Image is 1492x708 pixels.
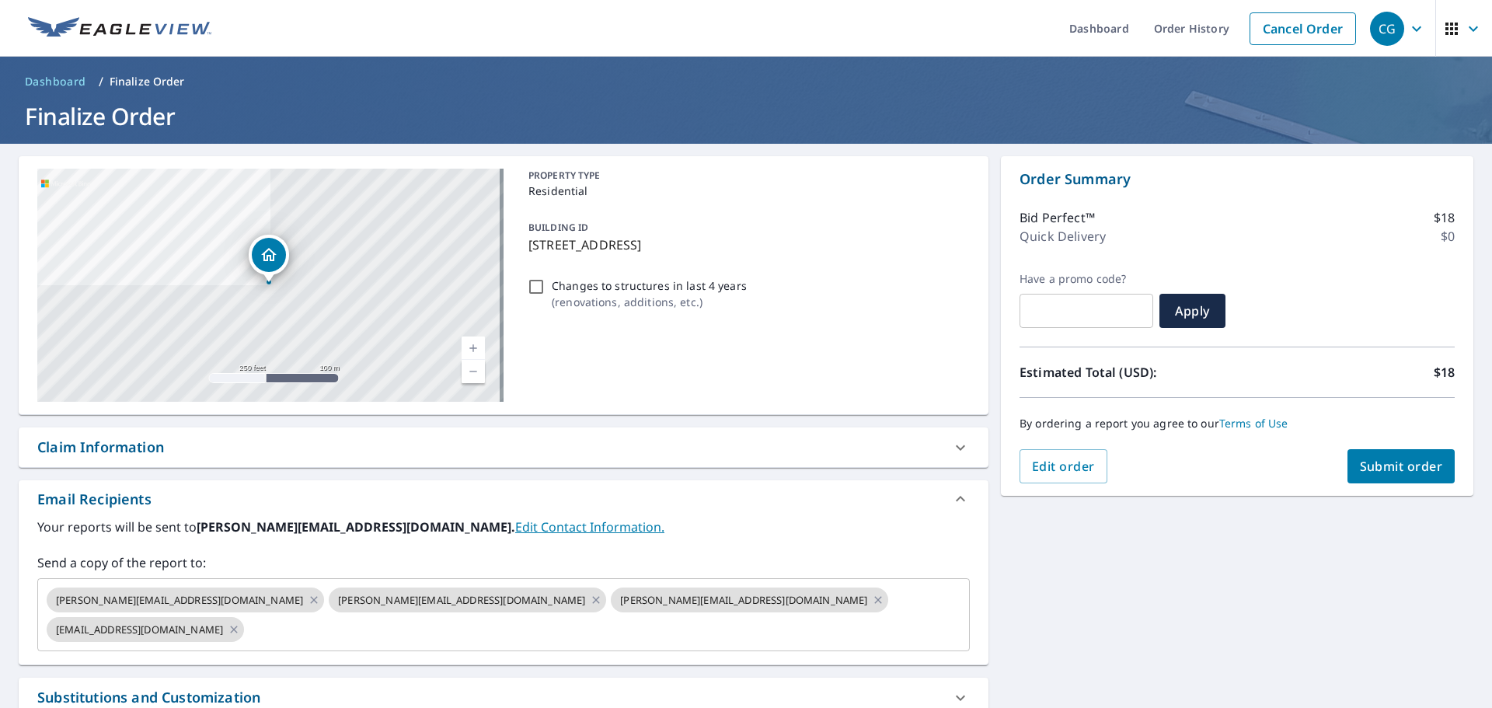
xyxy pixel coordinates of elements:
[611,588,888,612] div: [PERSON_NAME][EMAIL_ADDRESS][DOMAIN_NAME]
[249,235,289,283] div: Dropped pin, building 1, Residential property, 5453 NW 50th Ct Coconut Creek, FL 33073
[37,553,970,572] label: Send a copy of the report to:
[1434,208,1455,227] p: $18
[19,69,1473,94] nav: breadcrumb
[19,69,92,94] a: Dashboard
[47,617,244,642] div: [EMAIL_ADDRESS][DOMAIN_NAME]
[1172,302,1213,319] span: Apply
[37,489,152,510] div: Email Recipients
[47,588,324,612] div: [PERSON_NAME][EMAIL_ADDRESS][DOMAIN_NAME]
[37,437,164,458] div: Claim Information
[1219,416,1288,431] a: Terms of Use
[110,74,185,89] p: Finalize Order
[1032,458,1095,475] span: Edit order
[19,427,988,467] div: Claim Information
[528,235,964,254] p: [STREET_ADDRESS]
[329,593,594,608] span: [PERSON_NAME][EMAIL_ADDRESS][DOMAIN_NAME]
[1434,363,1455,382] p: $18
[1370,12,1404,46] div: CG
[1020,169,1455,190] p: Order Summary
[1347,449,1455,483] button: Submit order
[28,17,211,40] img: EV Logo
[1020,227,1106,246] p: Quick Delivery
[329,588,606,612] div: [PERSON_NAME][EMAIL_ADDRESS][DOMAIN_NAME]
[1020,417,1455,431] p: By ordering a report you agree to our
[1020,208,1095,227] p: Bid Perfect™
[1020,363,1237,382] p: Estimated Total (USD):
[1360,458,1443,475] span: Submit order
[552,277,747,294] p: Changes to structures in last 4 years
[1020,272,1153,286] label: Have a promo code?
[19,100,1473,132] h1: Finalize Order
[462,360,485,383] a: Current Level 17, Zoom Out
[528,169,964,183] p: PROPERTY TYPE
[1250,12,1356,45] a: Cancel Order
[528,221,588,234] p: BUILDING ID
[25,74,86,89] span: Dashboard
[1159,294,1225,328] button: Apply
[37,518,970,536] label: Your reports will be sent to
[528,183,964,199] p: Residential
[611,593,877,608] span: [PERSON_NAME][EMAIL_ADDRESS][DOMAIN_NAME]
[462,337,485,360] a: Current Level 17, Zoom In
[1020,449,1107,483] button: Edit order
[47,593,312,608] span: [PERSON_NAME][EMAIL_ADDRESS][DOMAIN_NAME]
[515,518,664,535] a: EditContactInfo
[99,72,103,91] li: /
[19,480,988,518] div: Email Recipients
[37,687,260,708] div: Substitutions and Customization
[47,623,232,637] span: [EMAIL_ADDRESS][DOMAIN_NAME]
[552,294,747,310] p: ( renovations, additions, etc. )
[1441,227,1455,246] p: $0
[197,518,515,535] b: [PERSON_NAME][EMAIL_ADDRESS][DOMAIN_NAME].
